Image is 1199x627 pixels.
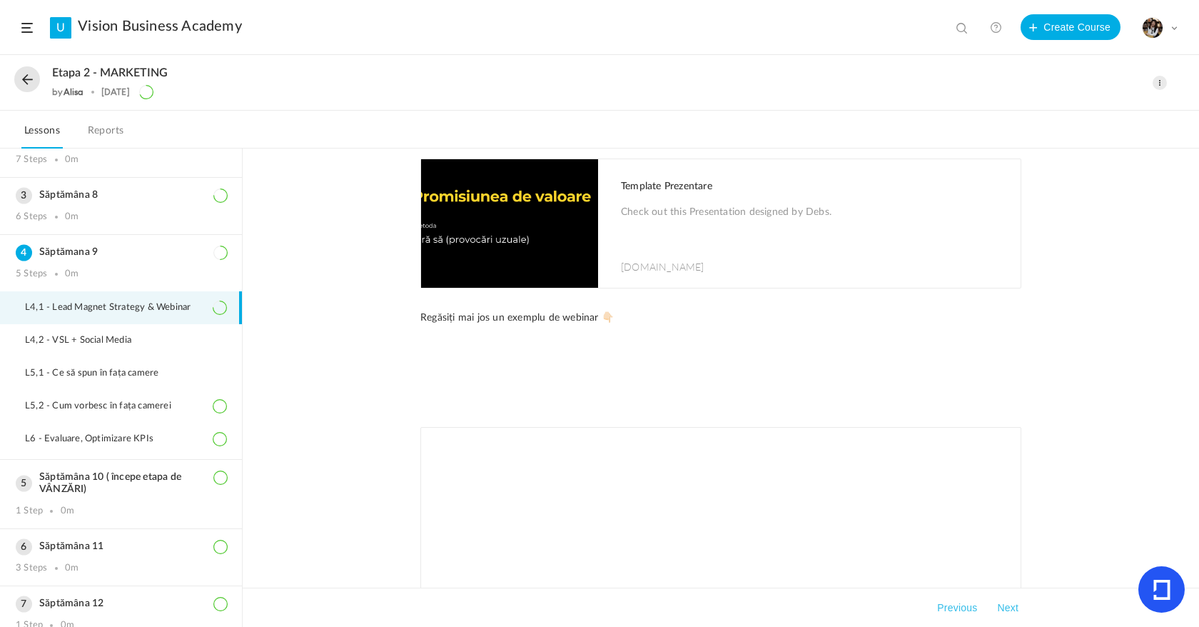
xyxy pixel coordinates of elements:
[994,599,1021,616] button: Next
[85,121,127,149] a: Reports
[421,159,598,288] img: screen
[25,302,208,313] span: L4,1 - Lead Magnet Strategy & Webinar
[16,211,47,223] div: 6 Steps
[65,563,79,574] div: 0m
[52,66,168,80] span: Etapa 2 - MARKETING
[25,401,189,412] span: L5,2 - Cum vorbesc în fața camerei
[52,87,84,97] div: by
[25,335,149,346] span: L4,2 - VSL + Social Media
[16,269,47,280] div: 5 Steps
[64,86,84,97] a: Alisa
[16,506,43,517] div: 1 Step
[16,541,226,553] h3: Săptămâna 11
[16,246,226,259] h3: Săptămana 9
[16,598,226,610] h3: Săptămâna 12
[420,310,1021,326] p: Regăsiți mai jos un exemplu de webinar 👇🏻
[78,18,242,35] a: Vision Business Academy
[934,599,980,616] button: Previous
[16,471,226,496] h3: Săptămâna 10 ( începe etapa de VÂNZĂRI)
[621,259,704,274] span: [DOMAIN_NAME]
[25,433,171,445] span: L6 - Evaluare, Optimizare KPIs
[16,563,47,574] div: 3 Steps
[16,154,47,166] div: 7 Steps
[50,17,71,39] a: U
[61,506,74,517] div: 0m
[421,159,1021,288] a: Template Prezentare Check out this Presentation designed by Debs. [DOMAIN_NAME]
[621,181,1006,193] h1: Template Prezentare
[65,154,79,166] div: 0m
[1143,18,1163,38] img: tempimagehs7pti.png
[621,204,1006,240] p: Check out this Presentation designed by Debs.
[1021,14,1120,40] button: Create Course
[65,211,79,223] div: 0m
[101,87,130,97] div: [DATE]
[25,368,176,379] span: L5,1 - Ce să spun în fața camere
[16,189,226,201] h3: Săptămâna 8
[21,121,63,149] a: Lessons
[65,269,79,280] div: 0m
